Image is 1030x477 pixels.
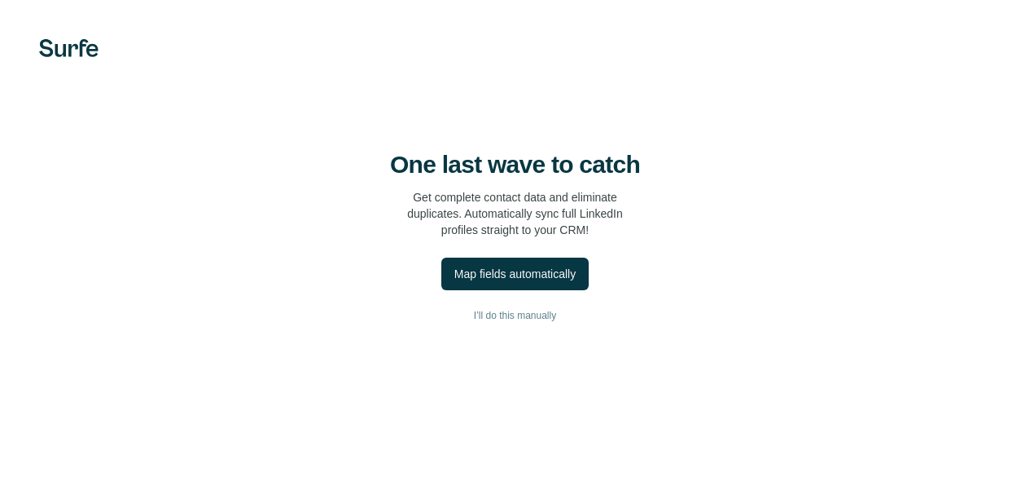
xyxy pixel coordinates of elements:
[441,258,589,290] button: Map fields automatically
[407,189,623,238] p: Get complete contact data and eliminate duplicates. Automatically sync full LinkedIn profiles str...
[39,39,99,57] img: Surfe's logo
[474,308,556,323] span: I’ll do this manually
[33,303,997,328] button: I’ll do this manually
[390,150,640,179] h4: One last wave to catch
[454,266,576,282] div: Map fields automatically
